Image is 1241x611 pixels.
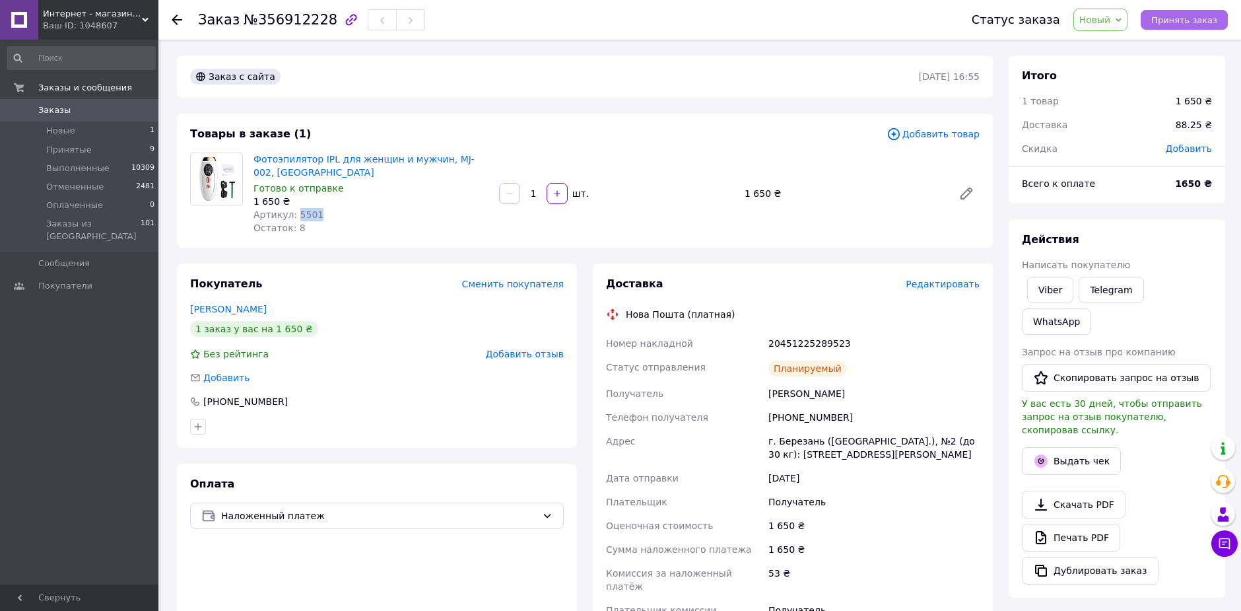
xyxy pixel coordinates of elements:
[1175,178,1212,189] b: 1650 ₴
[1211,530,1238,557] button: Чат с покупателем
[606,568,732,592] span: Комиссия за наложенный платёж
[1151,15,1217,25] span: Принять заказ
[203,373,250,383] span: Добавить
[253,154,474,178] a: Фотоэпилятор IPL для женщин и мужчин, MJ-002, [GEOGRAPHIC_DATA]
[766,382,982,406] div: [PERSON_NAME]
[131,162,154,174] span: 10309
[150,199,154,211] span: 0
[43,8,142,20] span: Интернет - магазин "SUPER LADY" Косметологические аппараты и средства омоложения
[953,180,980,207] a: Редактировать
[766,466,982,490] div: [DATE]
[172,13,182,26] div: Вернуться назад
[190,277,262,290] span: Покупатель
[190,304,267,314] a: [PERSON_NAME]
[1079,15,1111,25] span: Новый
[141,218,154,242] span: 101
[1022,398,1202,435] span: У вас есть 30 дней, чтобы отправить запрос на отзыв покупателю, скопировав ссылку.
[606,436,635,447] span: Адрес
[606,473,679,484] span: Дата отправки
[1022,120,1067,130] span: Доставка
[768,361,847,377] div: Планируемый
[606,362,706,373] span: Статус отправления
[1176,94,1212,108] div: 1 650 ₴
[46,218,141,242] span: Заказы из [GEOGRAPHIC_DATA]
[253,223,306,233] span: Остаток: 8
[46,144,92,156] span: Принятые
[1022,308,1091,335] a: WhatsApp
[253,195,488,208] div: 1 650 ₴
[606,277,663,290] span: Доставка
[887,127,980,141] span: Добавить товар
[606,544,752,555] span: Сумма наложенного платежа
[606,412,708,423] span: Телефон получателя
[919,71,980,82] time: [DATE] 16:55
[1166,143,1212,154] span: Добавить
[1022,557,1158,585] button: Дублировать заказ
[1079,277,1143,303] a: Telegram
[253,183,344,194] span: Готово к отправке
[486,349,564,359] span: Добавить отзыв
[1022,260,1130,270] span: Написать покупателю
[43,20,158,32] div: Ваш ID: 1048607
[972,13,1060,26] div: Статус заказа
[1168,110,1220,139] div: 88.25 ₴
[203,349,269,359] span: Без рейтинга
[1141,10,1228,30] button: Принять заказ
[606,338,693,349] span: Номер накладной
[906,279,980,289] span: Редактировать
[191,153,242,205] img: Фотоэпилятор IPL для женщин и мужчин, MJ-002, Китай
[739,184,948,203] div: 1 650 ₴
[606,521,714,531] span: Оценочная стоимость
[1022,69,1057,82] span: Итого
[198,12,240,28] span: Заказ
[202,395,289,408] div: [PHONE_NUMBER]
[190,127,311,140] span: Товары в заказе (1)
[190,321,318,337] div: 1 заказ у вас на 1 650 ₴
[766,490,982,514] div: Получатель
[1022,233,1079,246] span: Действия
[1022,364,1211,392] button: Скопировать запрос на отзыв
[46,125,75,137] span: Новые
[136,181,154,193] span: 2481
[462,279,564,289] span: Сменить покупателя
[569,187,590,200] div: шт.
[766,561,982,598] div: 53 ₴
[150,144,154,156] span: 9
[46,181,104,193] span: Отмененные
[1027,277,1073,303] a: Viber
[38,82,132,94] span: Заказы и сообщения
[1022,491,1125,519] a: Скачать PDF
[1022,143,1057,154] span: Скидка
[253,209,323,220] span: Артикул: 5501
[190,478,234,490] span: Оплата
[1022,447,1121,475] button: Выдать чек
[1022,524,1120,552] a: Печать PDF
[606,388,663,399] span: Получатель
[150,125,154,137] span: 1
[38,258,90,270] span: Сообщения
[46,162,110,174] span: Выполненные
[190,69,281,85] div: Заказ с сайта
[766,538,982,561] div: 1 650 ₴
[1022,178,1095,189] span: Всего к оплате
[1022,96,1059,106] span: 1 товар
[221,509,537,523] span: Наложенный платеж
[622,308,738,321] div: Нова Пошта (платная)
[766,429,982,466] div: г. Березань ([GEOGRAPHIC_DATA].), №2 (до 30 кг): [STREET_ADDRESS][PERSON_NAME]
[606,497,667,507] span: Плательщик
[766,406,982,429] div: [PHONE_NUMBER]
[7,46,156,70] input: Поиск
[1022,347,1176,357] span: Запрос на отзыв про компанию
[244,12,337,28] span: №356912228
[46,199,103,211] span: Оплаченные
[766,514,982,538] div: 1 650 ₴
[38,280,92,292] span: Покупатели
[766,332,982,355] div: 20451225289523
[38,104,71,116] span: Заказы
